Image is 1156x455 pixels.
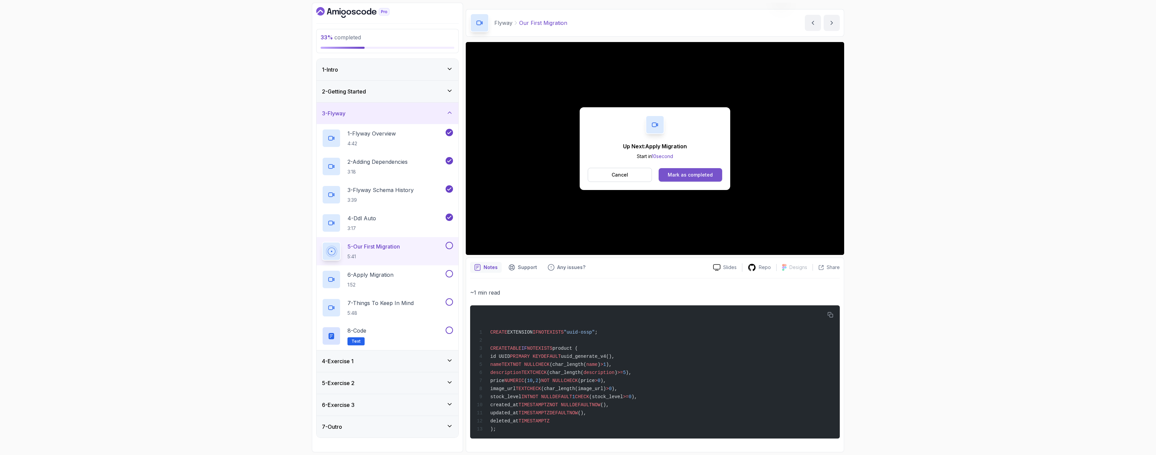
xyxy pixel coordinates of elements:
[321,34,333,41] span: 33 %
[549,402,572,408] span: NOT NULL
[575,394,589,400] span: CHECK
[612,386,617,391] span: ),
[521,394,530,400] span: INT
[490,426,496,432] span: );
[519,402,549,408] span: TIMESTAMPTZ
[490,354,510,359] span: id UUID
[549,362,586,367] span: (char_length(
[533,370,547,375] span: CHECK
[603,362,606,367] span: 1
[521,370,533,375] span: TEXT
[347,140,396,147] p: 4:42
[572,394,575,400] span: 1
[535,378,538,383] span: 2
[347,281,394,288] p: 1:52
[631,394,637,400] span: ),
[538,330,547,335] span: NOT
[347,242,400,251] p: 5 - Our First Migration
[805,15,821,31] button: previous content
[317,350,458,372] button: 4-Exercise 1
[569,410,578,416] span: NOW
[322,379,355,387] h3: 5 - Exercise 2
[547,330,564,335] span: EXISTS
[533,378,535,383] span: ,
[322,66,338,74] h3: 1 - Intro
[606,362,612,367] span: ),
[652,153,673,159] span: 10 second
[519,19,567,27] p: Our First Migration
[484,264,498,271] p: Notes
[519,410,549,416] span: TIMESTAMPTZ
[322,298,453,317] button: 7-Things To Keep In Mind5:48
[322,129,453,148] button: 1-Flyway Overview4:42
[759,264,771,271] p: Repo
[541,386,606,391] span: (char_length(image_url)
[317,81,458,102] button: 2-Getting Started
[623,142,687,150] p: Up Next: Apply Migration
[519,418,549,424] span: TIMESTAMPTZ
[490,330,507,335] span: CREATE
[629,394,631,400] span: 0
[504,378,524,383] span: NUMERIC
[516,386,527,391] span: TEXT
[347,168,408,175] p: 3:18
[510,354,541,359] span: PRIMARY KEY
[544,262,589,273] button: Feedback button
[507,330,533,335] span: EXTENSION
[347,271,394,279] p: 6 - Apply Migration
[347,225,376,232] p: 3:17
[347,214,376,222] p: 4 - Ddl Auto
[347,186,414,194] p: 3 - Flyway Schema History
[490,346,507,351] span: CREATE
[827,264,840,271] p: Share
[588,168,652,182] button: Cancel
[321,34,361,41] span: completed
[547,370,583,375] span: (char_length(
[530,394,552,400] span: NOT NULL
[659,168,722,182] button: Mark as completed
[322,157,453,176] button: 2-Adding Dependencies3:18
[549,410,569,416] span: DEFAULT
[347,129,396,138] p: 1 - Flyway Overview
[317,103,458,124] button: 3-Flyway
[668,172,713,178] div: Mark as completed
[470,262,502,273] button: notes button
[322,357,354,365] h3: 4 - Exercise 1
[609,386,612,391] span: 0
[322,242,453,261] button: 5-Our First Migration5:41
[535,362,549,367] span: CHECK
[322,109,345,117] h3: 3 - Flyway
[322,423,342,431] h3: 7 - Outro
[322,214,453,232] button: 4-Ddl Auto3:17
[586,362,598,367] span: name
[595,330,597,335] span: ;
[490,410,519,416] span: updated_at
[322,87,366,96] h3: 2 - Getting Started
[601,378,606,383] span: ),
[552,394,572,400] span: DEFAULT
[601,362,603,367] span: >
[606,386,609,391] span: >
[597,378,600,383] span: 0
[589,394,623,400] span: (stock_level
[541,354,561,359] span: DEFAULT
[524,378,527,383] span: (
[557,264,585,271] p: Any issues?
[623,370,626,375] span: 5
[623,394,629,400] span: >=
[322,185,453,204] button: 3-Flyway Schema History3:39
[322,270,453,289] button: 6-Apply Migration1:52
[601,402,609,408] span: (),
[617,370,623,375] span: >=
[490,418,519,424] span: deleted_at
[347,197,414,203] p: 3:39
[466,42,844,255] iframe: 5 - Our First Migration
[527,346,535,351] span: NOT
[316,7,405,18] a: Dashboard
[518,264,537,271] p: Support
[612,172,628,178] p: Cancel
[347,327,366,335] p: 8 - Code
[494,19,512,27] p: Flyway
[541,378,564,383] span: NOT NULL
[742,263,776,272] a: Repo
